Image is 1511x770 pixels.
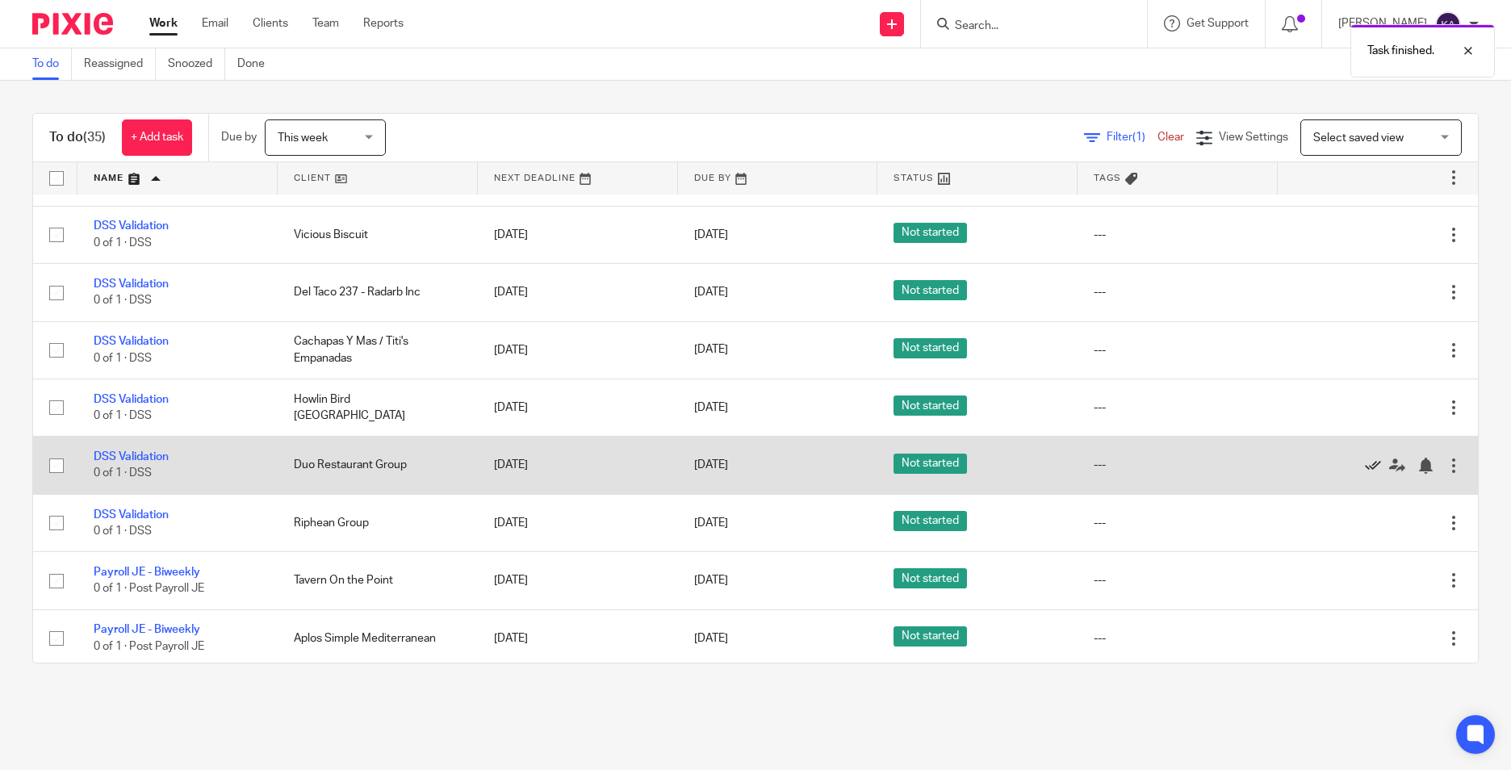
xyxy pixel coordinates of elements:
td: Cachapas Y Mas / Titi's Empanadas [278,321,478,379]
span: [DATE] [694,460,728,471]
span: [DATE] [694,402,728,413]
td: [DATE] [478,437,678,494]
span: [DATE] [694,345,728,356]
td: [DATE] [478,552,678,609]
td: Aplos Simple Mediterranean [278,609,478,667]
td: [DATE] [478,321,678,379]
span: (35) [83,131,106,144]
td: Tavern On the Point [278,552,478,609]
a: Email [202,15,228,31]
span: [DATE] [694,287,728,298]
a: DSS Validation [94,220,169,232]
td: Del Taco 237 - Radarb Inc [278,264,478,321]
span: Not started [894,223,967,243]
div: --- [1094,515,1262,531]
a: DSS Validation [94,394,169,405]
span: Filter [1107,132,1157,143]
a: + Add task [122,119,192,156]
a: Reassigned [84,48,156,80]
a: Work [149,15,178,31]
td: [DATE] [478,494,678,551]
span: [DATE] [694,633,728,644]
span: 0 of 1 · DSS [94,237,152,249]
span: 0 of 1 · DSS [94,295,152,306]
span: Not started [894,280,967,300]
h1: To do [49,129,106,146]
span: 0 of 1 · Post Payroll JE [94,641,204,652]
span: 0 of 1 · DSS [94,468,152,479]
a: Reports [363,15,404,31]
a: Snoozed [168,48,225,80]
span: Not started [894,511,967,531]
a: Team [312,15,339,31]
span: Not started [894,454,967,474]
a: Payroll JE - Biweekly [94,624,200,635]
div: --- [1094,284,1262,300]
span: Not started [894,395,967,416]
a: DSS Validation [94,336,169,347]
a: Done [237,48,277,80]
span: Not started [894,568,967,588]
span: Tags [1094,174,1121,182]
span: [DATE] [694,229,728,241]
td: [DATE] [478,264,678,321]
span: Not started [894,338,967,358]
a: DSS Validation [94,509,169,521]
div: --- [1094,342,1262,358]
td: Vicious Biscuit [278,206,478,263]
span: 0 of 1 · DSS [94,410,152,421]
div: --- [1094,630,1262,647]
div: --- [1094,400,1262,416]
td: Duo Restaurant Group [278,437,478,494]
a: DSS Validation [94,278,169,290]
p: Due by [221,129,257,145]
span: (1) [1132,132,1145,143]
div: --- [1094,457,1262,473]
span: 0 of 1 · DSS [94,525,152,537]
a: Clear [1157,132,1184,143]
td: Howlin Bird [GEOGRAPHIC_DATA] [278,379,478,436]
img: svg%3E [1435,11,1461,37]
a: To do [32,48,72,80]
a: Payroll JE - Biweekly [94,567,200,578]
td: [DATE] [478,609,678,667]
span: [DATE] [694,517,728,529]
span: 0 of 1 · Post Payroll JE [94,584,204,595]
td: [DATE] [478,379,678,436]
span: [DATE] [694,575,728,586]
span: Not started [894,626,967,647]
img: Pixie [32,13,113,35]
td: [DATE] [478,206,678,263]
div: --- [1094,572,1262,588]
a: Clients [253,15,288,31]
p: Task finished. [1367,43,1434,59]
div: --- [1094,227,1262,243]
span: View Settings [1219,132,1288,143]
a: DSS Validation [94,451,169,462]
span: This week [278,132,328,144]
span: 0 of 1 · DSS [94,353,152,364]
a: Mark as done [1365,457,1389,473]
span: Select saved view [1313,132,1404,144]
td: Riphean Group [278,494,478,551]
